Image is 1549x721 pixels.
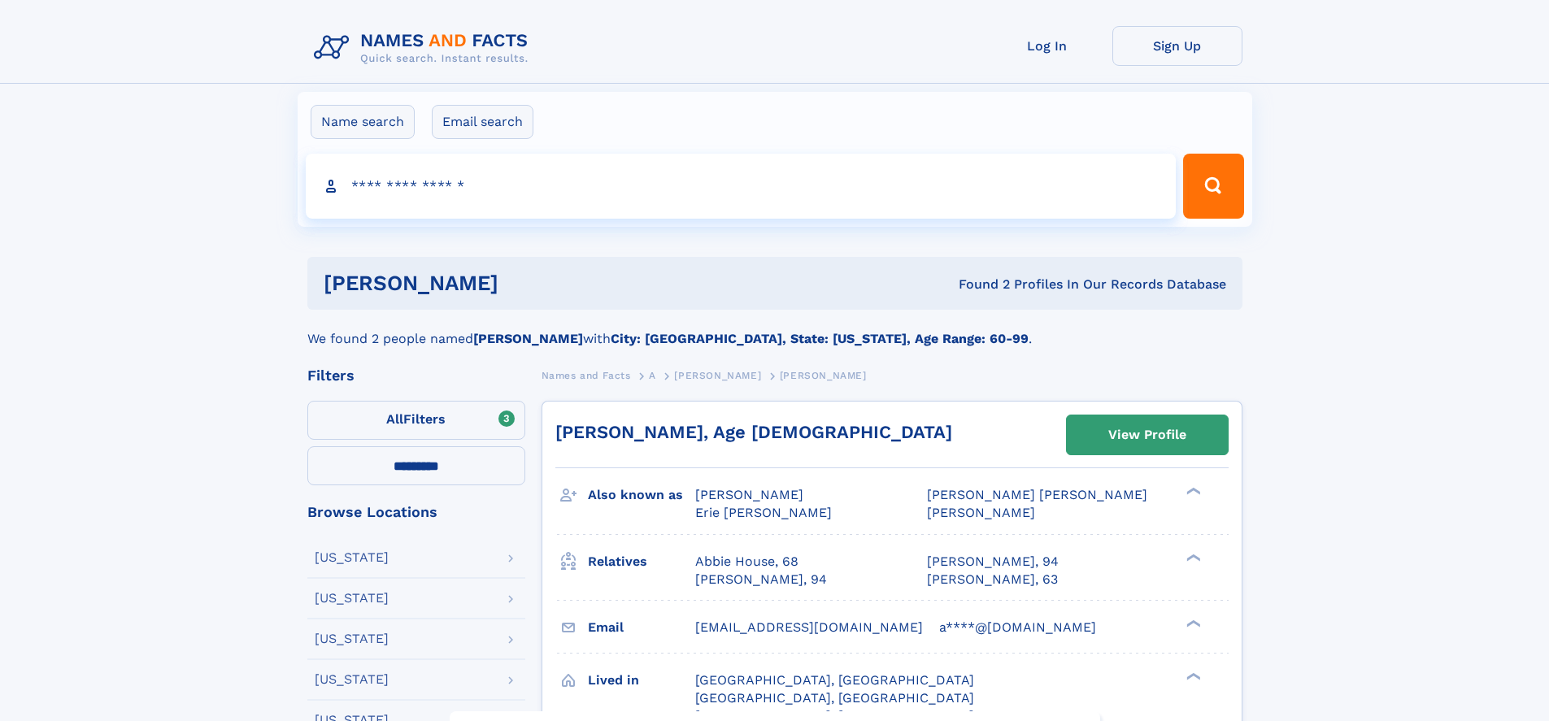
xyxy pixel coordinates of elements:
[588,481,695,509] h3: Also known as
[695,571,827,589] a: [PERSON_NAME], 94
[307,505,525,519] div: Browse Locations
[1182,552,1202,562] div: ❯
[1067,415,1228,454] a: View Profile
[927,487,1147,502] span: [PERSON_NAME] [PERSON_NAME]
[432,105,533,139] label: Email search
[307,310,1242,349] div: We found 2 people named with .
[306,154,1177,219] input: search input
[1182,618,1202,628] div: ❯
[307,368,525,383] div: Filters
[927,505,1035,520] span: [PERSON_NAME]
[927,571,1058,589] a: [PERSON_NAME], 63
[982,26,1112,66] a: Log In
[473,331,583,346] b: [PERSON_NAME]
[695,690,974,706] span: [GEOGRAPHIC_DATA], [GEOGRAPHIC_DATA]
[695,487,803,502] span: [PERSON_NAME]
[555,422,952,442] a: [PERSON_NAME], Age [DEMOGRAPHIC_DATA]
[542,365,631,385] a: Names and Facts
[927,553,1059,571] a: [PERSON_NAME], 94
[315,551,389,564] div: [US_STATE]
[311,105,415,139] label: Name search
[315,673,389,686] div: [US_STATE]
[386,411,403,427] span: All
[588,614,695,641] h3: Email
[315,592,389,605] div: [US_STATE]
[695,505,832,520] span: Erie [PERSON_NAME]
[324,273,729,293] h1: [PERSON_NAME]
[695,553,798,571] a: Abbie House, 68
[674,370,761,381] span: [PERSON_NAME]
[649,370,656,381] span: A
[695,619,923,635] span: [EMAIL_ADDRESS][DOMAIN_NAME]
[649,365,656,385] a: A
[307,401,525,440] label: Filters
[1183,154,1243,219] button: Search Button
[695,672,974,688] span: [GEOGRAPHIC_DATA], [GEOGRAPHIC_DATA]
[1108,416,1186,454] div: View Profile
[1182,671,1202,681] div: ❯
[729,276,1226,293] div: Found 2 Profiles In Our Records Database
[588,667,695,694] h3: Lived in
[307,26,542,70] img: Logo Names and Facts
[611,331,1029,346] b: City: [GEOGRAPHIC_DATA], State: [US_STATE], Age Range: 60-99
[588,548,695,575] h3: Relatives
[315,632,389,645] div: [US_STATE]
[1112,26,1242,66] a: Sign Up
[780,370,867,381] span: [PERSON_NAME]
[1182,486,1202,497] div: ❯
[674,365,761,385] a: [PERSON_NAME]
